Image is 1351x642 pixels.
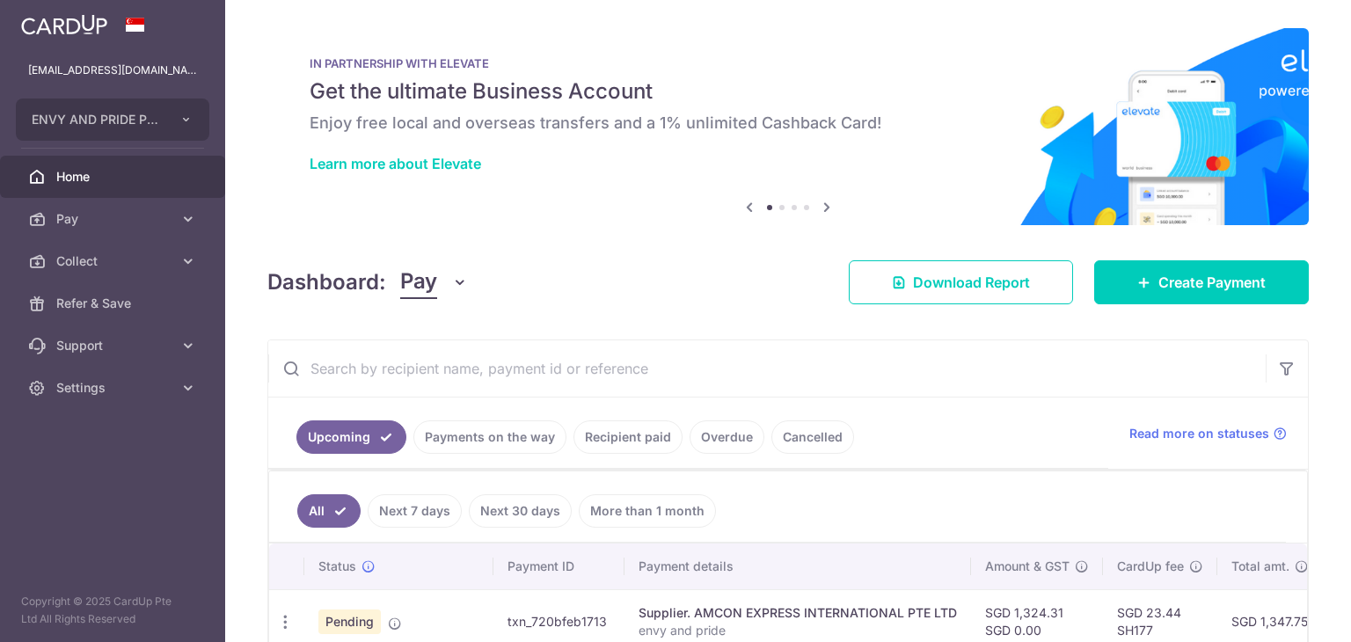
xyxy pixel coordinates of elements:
[400,266,437,299] span: Pay
[1158,272,1266,293] span: Create Payment
[310,155,481,172] a: Learn more about Elevate
[56,252,172,270] span: Collect
[1231,558,1289,575] span: Total amt.
[1129,425,1269,442] span: Read more on statuses
[368,494,462,528] a: Next 7 days
[985,558,1070,575] span: Amount & GST
[318,558,356,575] span: Status
[469,494,572,528] a: Next 30 days
[56,210,172,228] span: Pay
[310,113,1267,134] h6: Enjoy free local and overseas transfers and a 1% unlimited Cashback Card!
[690,420,764,454] a: Overdue
[849,260,1073,304] a: Download Report
[913,272,1030,293] span: Download Report
[639,622,957,639] p: envy and pride
[32,111,162,128] span: ENVY AND PRIDE PTE. LTD.
[493,544,624,589] th: Payment ID
[1094,260,1309,304] a: Create Payment
[21,14,107,35] img: CardUp
[639,604,957,622] div: Supplier. AMCON EXPRESS INTERNATIONAL PTE LTD
[1117,558,1184,575] span: CardUp fee
[267,266,386,298] h4: Dashboard:
[296,420,406,454] a: Upcoming
[318,609,381,634] span: Pending
[1129,425,1287,442] a: Read more on statuses
[56,168,172,186] span: Home
[413,420,566,454] a: Payments on the way
[56,379,172,397] span: Settings
[310,56,1267,70] p: IN PARTNERSHIP WITH ELEVATE
[28,62,197,79] p: [EMAIL_ADDRESS][DOMAIN_NAME]
[56,295,172,312] span: Refer & Save
[400,266,468,299] button: Pay
[268,340,1266,397] input: Search by recipient name, payment id or reference
[16,98,209,141] button: ENVY AND PRIDE PTE. LTD.
[1238,589,1333,633] iframe: Opens a widget where you can find more information
[297,494,361,528] a: All
[624,544,971,589] th: Payment details
[267,28,1309,225] img: Renovation banner
[579,494,716,528] a: More than 1 month
[310,77,1267,106] h5: Get the ultimate Business Account
[771,420,854,454] a: Cancelled
[56,337,172,354] span: Support
[573,420,683,454] a: Recipient paid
